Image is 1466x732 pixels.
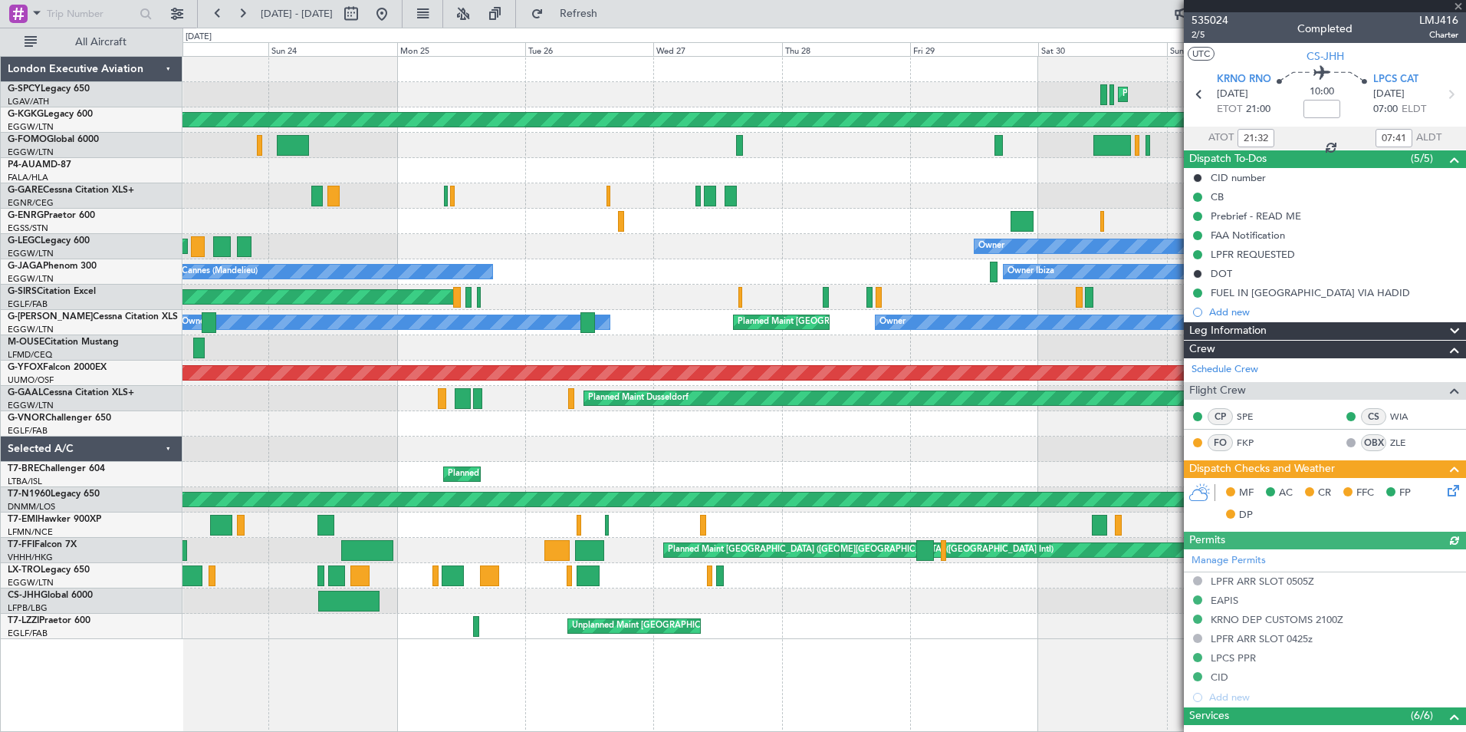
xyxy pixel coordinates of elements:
a: DNMM/LOS [8,501,55,513]
a: Schedule Crew [1192,362,1258,378]
div: Planned Maint Athens ([PERSON_NAME] Intl) [1123,83,1299,106]
a: G-YFOXFalcon 2000EX [8,363,107,372]
span: 2/5 [1192,28,1228,41]
span: ATOT [1208,130,1234,146]
span: KRNO RNO [1217,72,1271,87]
span: CS-JHH [1307,48,1344,64]
div: Sat 30 [1038,42,1166,56]
span: Flight Crew [1189,382,1246,400]
a: G-[PERSON_NAME]Cessna Citation XLS [8,312,178,321]
a: EGGW/LTN [8,577,54,589]
button: Refresh [524,2,616,26]
a: G-SPCYLegacy 650 [8,84,90,94]
div: Sat 23 [140,42,268,56]
a: G-KGKGLegacy 600 [8,110,93,119]
span: Charter [1419,28,1458,41]
a: EGGW/LTN [8,147,54,158]
span: T7-LZZI [8,616,39,625]
div: Tue 26 [525,42,653,56]
span: AC [1279,486,1293,501]
span: Refresh [547,8,611,19]
div: Sun 31 [1167,42,1295,56]
div: Prebrief - READ ME [1211,209,1301,223]
a: EGGW/LTN [8,273,54,285]
div: Add new [1209,305,1458,318]
div: [DATE] [186,31,212,44]
span: M-OUSE [8,338,44,347]
span: G-KGKG [8,110,44,119]
div: DOT [1211,267,1232,280]
a: EGLF/FAB [8,298,48,310]
span: [DATE] [1373,87,1405,102]
span: FP [1399,486,1411,501]
span: G-SPCY [8,84,41,94]
a: G-VNORChallenger 650 [8,414,111,423]
a: FALA/HLA [8,172,48,183]
a: G-SIRSCitation Excel [8,287,96,296]
a: G-JAGAPhenom 300 [8,262,97,271]
a: SPE [1237,410,1271,424]
a: FKP [1237,436,1271,450]
span: ELDT [1402,102,1426,117]
div: Wed 27 [653,42,781,56]
span: (6/6) [1411,707,1433,724]
div: FUEL IN [GEOGRAPHIC_DATA] VIA HADID [1211,286,1410,299]
div: Unplanned Maint [GEOGRAPHIC_DATA] ([GEOGRAPHIC_DATA]) [572,615,824,638]
a: G-ENRGPraetor 600 [8,211,95,220]
span: G-[PERSON_NAME] [8,312,93,321]
span: P4-AUA [8,160,42,170]
div: Owner [182,311,208,334]
span: G-YFOX [8,363,43,372]
span: G-ENRG [8,211,44,220]
a: LX-TROLegacy 650 [8,565,90,575]
span: (5/5) [1411,150,1433,167]
a: G-LEGCLegacy 600 [8,236,90,246]
div: Planned Maint [GEOGRAPHIC_DATA] ([GEOGRAPHIC_DATA]) [738,311,979,334]
a: EGGW/LTN [8,248,54,259]
a: T7-FFIFalcon 7X [8,540,77,549]
div: Owner [879,311,906,334]
span: 21:00 [1246,102,1270,117]
span: Services [1189,707,1229,725]
span: [DATE] - [DATE] [261,7,333,21]
span: G-JAGA [8,262,43,271]
a: EGLF/FAB [8,628,48,639]
a: LFPB/LBG [8,602,48,614]
span: 10:00 [1310,84,1334,100]
span: Dispatch To-Dos [1189,150,1267,168]
span: T7-EMI [8,515,38,524]
a: LFMD/CEQ [8,349,52,361]
a: EGLF/FAB [8,425,48,437]
a: T7-LZZIPraetor 600 [8,616,90,625]
span: T7-N1960 [8,490,51,499]
span: Crew [1189,341,1215,358]
div: Completed [1297,21,1353,37]
a: CS-JHHGlobal 6000 [8,591,93,600]
div: CID number [1211,171,1266,184]
a: LFMN/NCE [8,526,53,538]
span: T7-BRE [8,464,39,473]
span: DP [1239,508,1253,523]
div: OBX [1361,434,1386,451]
span: LPCS CAT [1373,72,1418,87]
input: Trip Number [47,2,135,25]
button: UTC [1188,47,1215,61]
div: No Crew Cannes (Mandelieu) [144,260,258,283]
a: UUMO/OSF [8,374,54,386]
div: Sun 24 [268,42,396,56]
a: T7-N1960Legacy 650 [8,490,100,499]
div: Thu 28 [782,42,910,56]
div: Mon 25 [397,42,525,56]
button: All Aircraft [17,30,166,54]
span: 07:00 [1373,102,1398,117]
a: EGGW/LTN [8,324,54,335]
span: All Aircraft [40,37,162,48]
div: LPFR REQUESTED [1211,248,1295,261]
span: Dispatch Checks and Weather [1189,460,1335,478]
a: EGSS/STN [8,223,48,234]
a: T7-BREChallenger 604 [8,464,105,473]
a: P4-AUAMD-87 [8,160,71,170]
span: G-GARE [8,186,43,195]
div: Planned Maint Dusseldorf [588,387,689,410]
div: CS [1361,408,1386,425]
